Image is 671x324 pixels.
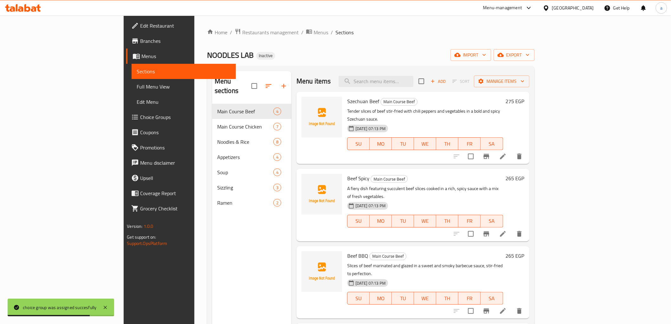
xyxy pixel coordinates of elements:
[301,29,303,36] li: /
[217,153,273,161] span: Appetizers
[347,137,370,150] button: SU
[483,4,522,12] div: Menu-management
[242,29,299,36] span: Restaurants management
[459,292,481,305] button: FR
[314,29,328,36] span: Menus
[512,149,527,164] button: delete
[350,294,367,303] span: SU
[140,189,231,197] span: Coverage Report
[276,78,291,94] button: Add section
[217,138,273,146] span: Noodles & Rice
[212,165,291,180] div: Soup4
[273,199,281,207] div: items
[140,144,231,151] span: Promotions
[347,292,370,305] button: SU
[439,216,456,226] span: TH
[506,174,524,183] h6: 265 EGP
[353,280,388,286] span: [DATE] 07:13 PM
[448,76,474,86] span: Select section first
[212,134,291,149] div: Noodles & Rice8
[126,109,236,125] a: Choice Groups
[212,104,291,119] div: Main Course Beef4
[479,77,524,85] span: Manage items
[217,108,273,115] span: Main Course Beef
[217,184,273,191] div: Sizzling
[459,137,481,150] button: FR
[464,304,478,318] span: Select to update
[217,169,273,176] span: Soup
[127,233,156,241] span: Get support on:
[274,169,281,175] span: 4
[474,76,530,87] button: Manage items
[127,222,142,230] span: Version:
[372,216,389,226] span: MO
[456,51,486,59] span: import
[339,76,414,87] input: search
[436,137,459,150] button: TH
[261,78,276,94] span: Sort sections
[371,175,408,183] div: Main Course Beef
[439,139,456,149] span: TH
[347,215,370,228] button: SU
[499,51,530,59] span: export
[394,139,412,149] span: TU
[464,227,478,241] span: Select to update
[207,48,254,62] span: NOODLES LAB
[273,184,281,191] div: items
[394,216,412,226] span: TU
[273,123,281,130] div: items
[212,149,291,165] div: Appetizers4
[212,180,291,195] div: Sizzling3
[479,226,494,241] button: Branch-specific-item
[436,215,459,228] button: TH
[417,139,434,149] span: WE
[273,138,281,146] div: items
[274,139,281,145] span: 8
[479,149,494,164] button: Branch-specific-item
[273,153,281,161] div: items
[235,28,299,36] a: Restaurants management
[127,239,167,248] a: Support.OpsPlatform
[347,96,379,106] span: Szechuan Beef
[274,185,281,191] span: 3
[126,201,236,216] a: Grocery Checklist
[414,292,436,305] button: WE
[212,119,291,134] div: Main Course Chicken7
[302,174,342,215] img: Beef Spicy
[248,79,261,93] span: Select all sections
[126,170,236,186] a: Upsell
[394,294,412,303] span: TU
[212,101,291,213] nav: Menu sections
[132,94,236,109] a: Edit Menu
[372,294,389,303] span: MO
[350,139,367,149] span: SU
[140,37,231,45] span: Branches
[494,49,535,61] button: export
[140,113,231,121] span: Choice Groups
[372,139,389,149] span: MO
[23,304,96,311] div: choice group was assigned succesfully
[430,78,447,85] span: Add
[347,262,503,278] p: Slices of beef marinated and glazed in a sweet and smoky barbecue sauce, stir-fried to perfection.
[353,126,388,132] span: [DATE] 07:13 PM
[483,216,500,226] span: SA
[464,150,478,163] span: Select to update
[414,215,436,228] button: WE
[141,52,231,60] span: Menus
[417,294,434,303] span: WE
[256,53,275,58] span: Inactive
[140,129,231,136] span: Coupons
[479,303,494,319] button: Branch-specific-item
[217,123,273,130] span: Main Course Chicken
[274,154,281,160] span: 4
[506,97,524,106] h6: 275 EGP
[335,29,354,36] span: Sections
[414,137,436,150] button: WE
[451,49,491,61] button: import
[140,205,231,212] span: Grocery Checklist
[417,216,434,226] span: WE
